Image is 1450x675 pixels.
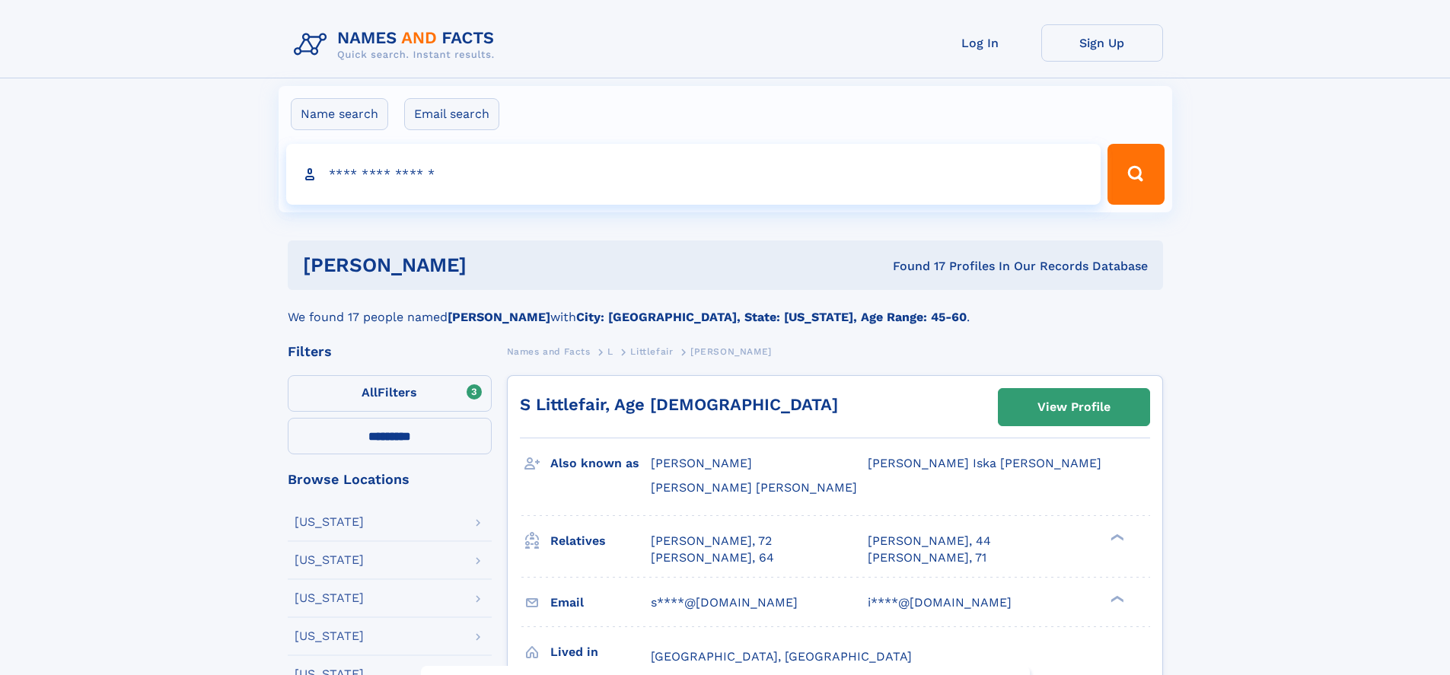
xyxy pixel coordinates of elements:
[550,590,651,616] h3: Email
[295,630,364,642] div: [US_STATE]
[576,310,967,324] b: City: [GEOGRAPHIC_DATA], State: [US_STATE], Age Range: 45-60
[288,375,492,412] label: Filters
[288,473,492,486] div: Browse Locations
[550,451,651,476] h3: Also known as
[630,346,673,357] span: Littlefair
[651,456,752,470] span: [PERSON_NAME]
[651,549,774,566] a: [PERSON_NAME], 64
[295,592,364,604] div: [US_STATE]
[448,310,550,324] b: [PERSON_NAME]
[919,24,1041,62] a: Log In
[291,98,388,130] label: Name search
[1037,390,1111,425] div: View Profile
[651,480,857,495] span: [PERSON_NAME] [PERSON_NAME]
[999,389,1149,425] a: View Profile
[1107,594,1125,603] div: ❯
[630,342,673,361] a: Littlefair
[288,24,507,65] img: Logo Names and Facts
[868,549,986,566] a: [PERSON_NAME], 71
[868,533,991,549] a: [PERSON_NAME], 44
[1041,24,1163,62] a: Sign Up
[651,649,912,664] span: [GEOGRAPHIC_DATA], [GEOGRAPHIC_DATA]
[607,346,613,357] span: L
[607,342,613,361] a: L
[288,345,492,358] div: Filters
[868,456,1101,470] span: [PERSON_NAME] Iska [PERSON_NAME]
[288,290,1163,326] div: We found 17 people named with .
[295,554,364,566] div: [US_STATE]
[550,528,651,554] h3: Relatives
[295,516,364,528] div: [US_STATE]
[651,533,772,549] a: [PERSON_NAME], 72
[520,395,838,414] a: S Littlefair, Age [DEMOGRAPHIC_DATA]
[680,258,1148,275] div: Found 17 Profiles In Our Records Database
[690,346,772,357] span: [PERSON_NAME]
[550,639,651,665] h3: Lived in
[1107,144,1164,205] button: Search Button
[507,342,591,361] a: Names and Facts
[362,385,378,400] span: All
[404,98,499,130] label: Email search
[286,144,1101,205] input: search input
[303,256,680,275] h1: [PERSON_NAME]
[1107,532,1125,542] div: ❯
